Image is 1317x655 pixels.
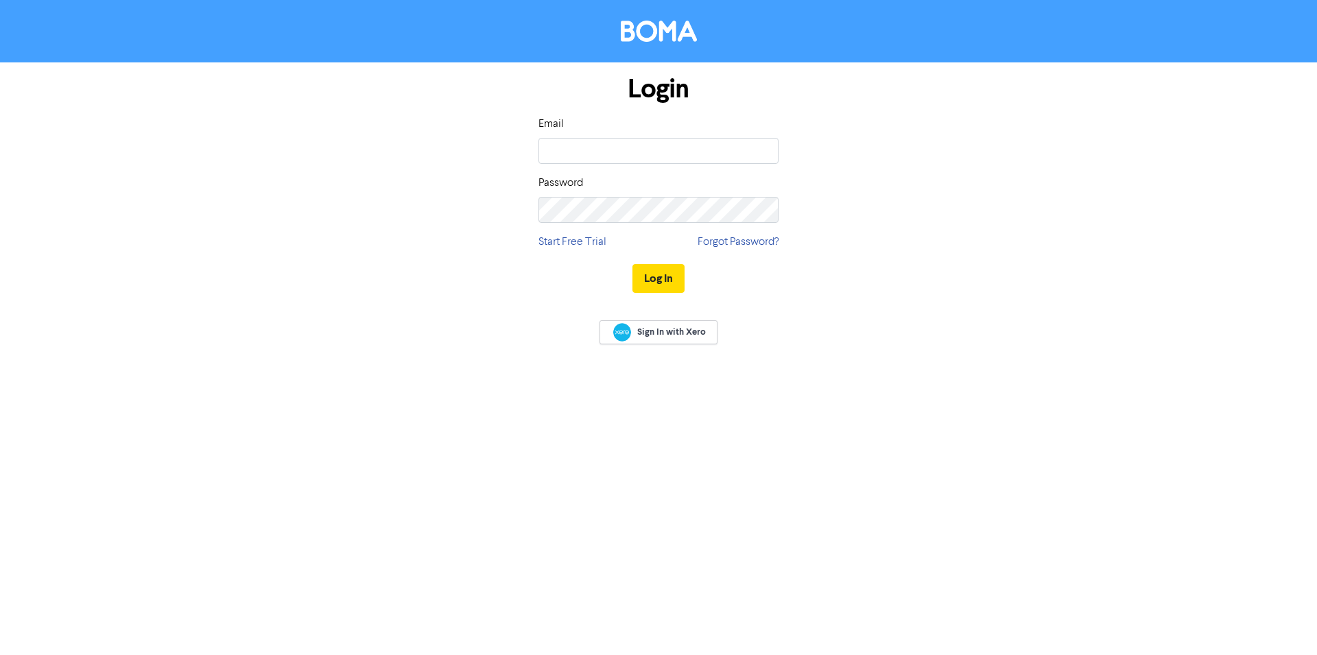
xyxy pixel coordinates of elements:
label: Password [538,175,583,191]
a: Forgot Password? [698,234,779,250]
img: Xero logo [613,323,631,342]
a: Sign In with Xero [600,320,717,344]
a: Start Free Trial [538,234,606,250]
label: Email [538,116,564,132]
span: Sign In with Xero [637,326,706,338]
h1: Login [538,73,779,105]
img: BOMA Logo [621,21,697,42]
button: Log In [632,264,685,293]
